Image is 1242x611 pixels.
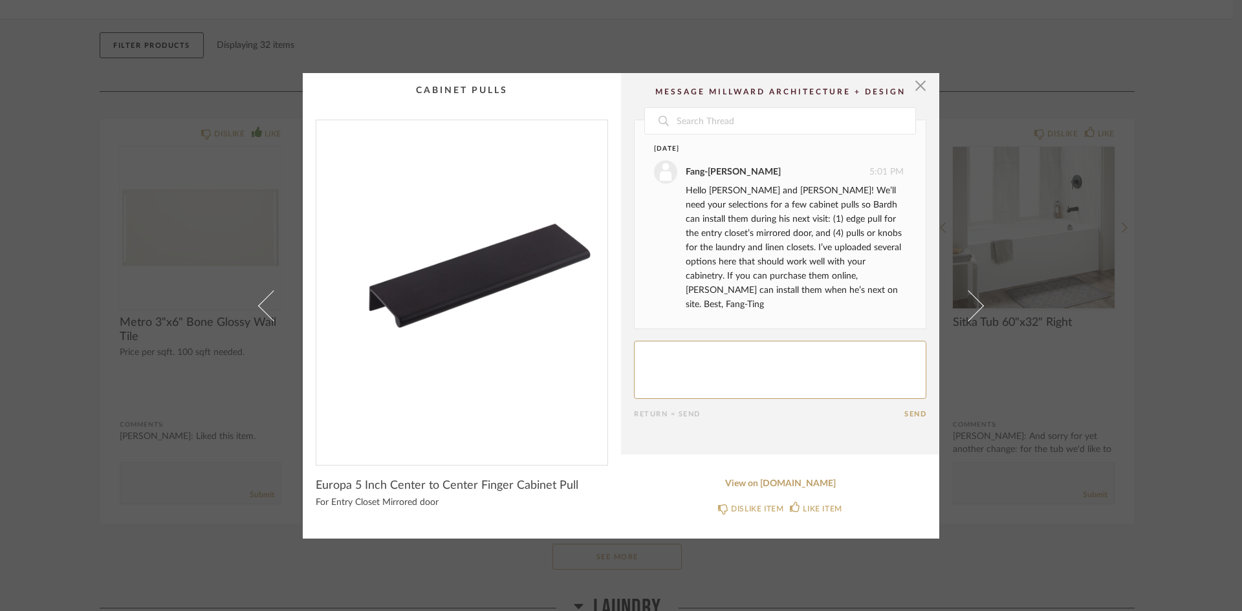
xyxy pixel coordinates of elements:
span: Europa 5 Inch Center to Center Finger Cabinet Pull [316,478,578,493]
button: Close [908,73,933,99]
img: cc5183d9-b3e6-4769-a358-360a7415abae_1000x1000.jpg [316,120,607,455]
div: [DATE] [654,144,880,154]
div: For Entry Closet Mirrored door [316,498,608,508]
div: DISLIKE ITEM [731,502,783,515]
a: View on [DOMAIN_NAME] [634,478,926,489]
button: Send [904,410,926,418]
div: 0 [316,120,607,455]
div: Fang-[PERSON_NAME] [686,165,781,179]
div: 5:01 PM [654,160,904,184]
div: LIKE ITEM [803,502,842,515]
div: Hello [PERSON_NAME] and [PERSON_NAME]! We’ll need your selections for a few cabinet pulls so Bard... [686,184,904,312]
div: Return = Send [634,410,904,418]
input: Search Thread [675,108,915,134]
